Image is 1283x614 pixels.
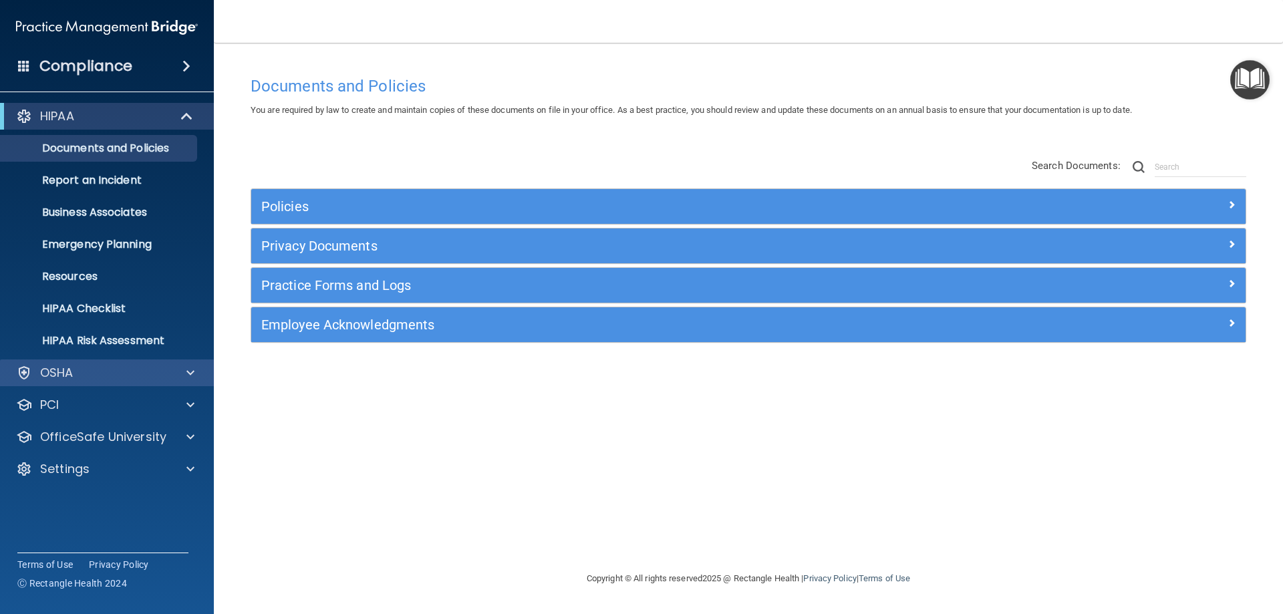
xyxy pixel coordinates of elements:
span: Search Documents: [1032,160,1121,172]
a: Policies [261,196,1236,217]
p: OSHA [40,365,74,381]
p: Settings [40,461,90,477]
p: OfficeSafe University [40,429,166,445]
h5: Practice Forms and Logs [261,278,987,293]
h4: Compliance [39,57,132,75]
input: Search [1155,157,1246,177]
p: Business Associates [9,206,191,219]
a: Privacy Documents [261,235,1236,257]
iframe: Drift Widget Chat Controller [1052,519,1267,573]
a: Practice Forms and Logs [261,275,1236,296]
a: Terms of Use [859,573,910,583]
a: HIPAA [16,108,194,124]
p: HIPAA Checklist [9,302,191,315]
a: OSHA [16,365,194,381]
p: Resources [9,270,191,283]
div: Copyright © All rights reserved 2025 @ Rectangle Health | | [505,557,992,600]
button: Open Resource Center [1230,60,1270,100]
img: ic-search.3b580494.png [1133,161,1145,173]
a: Employee Acknowledgments [261,314,1236,335]
p: HIPAA Risk Assessment [9,334,191,347]
a: Terms of Use [17,558,73,571]
h4: Documents and Policies [251,78,1246,95]
h5: Employee Acknowledgments [261,317,987,332]
p: Report an Incident [9,174,191,187]
p: Emergency Planning [9,238,191,251]
a: Privacy Policy [89,558,149,571]
a: Settings [16,461,194,477]
span: You are required by law to create and maintain copies of these documents on file in your office. ... [251,105,1132,115]
img: PMB logo [16,14,198,41]
span: Ⓒ Rectangle Health 2024 [17,577,127,590]
h5: Privacy Documents [261,239,987,253]
a: OfficeSafe University [16,429,194,445]
a: PCI [16,397,194,413]
a: Privacy Policy [803,573,856,583]
h5: Policies [261,199,987,214]
p: Documents and Policies [9,142,191,155]
p: HIPAA [40,108,74,124]
p: PCI [40,397,59,413]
